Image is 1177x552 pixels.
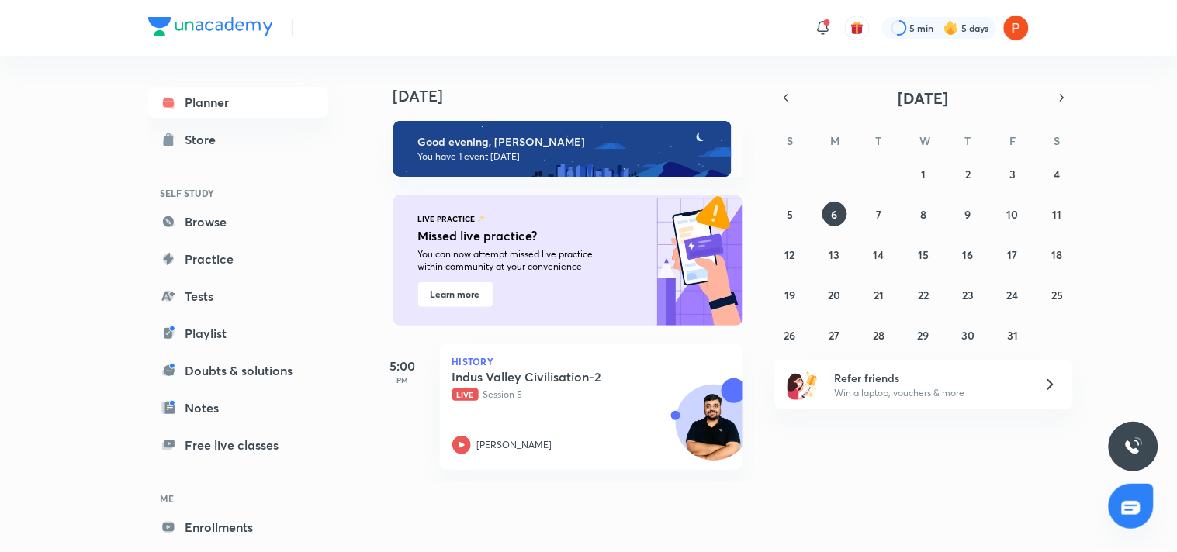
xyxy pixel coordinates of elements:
button: October 25, 2025 [1045,282,1070,307]
img: avatar [850,21,864,35]
abbr: October 12, 2025 [785,247,795,262]
a: Store [148,124,328,155]
abbr: October 24, 2025 [1007,288,1019,302]
abbr: Tuesday [876,133,882,148]
h6: Refer friends [834,370,1025,386]
p: You have 1 event [DATE] [418,150,718,163]
abbr: October 3, 2025 [1009,167,1016,181]
img: feature [477,214,486,223]
button: October 17, 2025 [1000,242,1025,267]
h6: SELF STUDY [148,180,328,206]
abbr: October 31, 2025 [1007,328,1018,343]
button: October 15, 2025 [911,242,936,267]
img: streak [943,20,959,36]
button: avatar [845,16,870,40]
a: Tests [148,281,328,312]
h4: [DATE] [393,87,758,105]
p: You can now attempt missed live practice within community at your convenience [418,248,618,273]
abbr: Monday [831,133,840,148]
abbr: October 25, 2025 [1051,288,1063,302]
img: evening [393,121,732,177]
a: Planner [148,87,328,118]
abbr: October 4, 2025 [1054,167,1061,181]
button: October 5, 2025 [777,202,802,226]
button: October 20, 2025 [822,282,847,307]
button: October 19, 2025 [777,282,802,307]
button: October 11, 2025 [1045,202,1070,226]
button: October 3, 2025 [1000,161,1025,186]
a: Practice [148,243,328,274]
button: October 8, 2025 [911,202,936,226]
p: [PERSON_NAME] [477,438,552,452]
h5: 5:00 [372,357,434,375]
div: Store [185,130,226,149]
abbr: October 1, 2025 [921,167,926,181]
h5: Missed live practice? [418,226,622,245]
p: PM [372,375,434,385]
abbr: October 29, 2025 [918,328,929,343]
abbr: October 5, 2025 [787,207,793,222]
abbr: Saturday [1054,133,1061,148]
abbr: October 20, 2025 [829,288,841,302]
button: October 9, 2025 [956,202,981,226]
abbr: October 2, 2025 [965,167,971,181]
a: Playlist [148,318,328,349]
abbr: Wednesday [919,133,930,148]
abbr: October 27, 2025 [829,328,840,343]
button: October 18, 2025 [1045,242,1070,267]
abbr: October 23, 2025 [962,288,974,302]
img: Company Logo [148,17,273,36]
abbr: October 17, 2025 [1008,247,1018,262]
button: October 14, 2025 [867,242,891,267]
button: October 7, 2025 [867,202,891,226]
img: Pratiksha Patil [1003,15,1030,41]
button: October 28, 2025 [867,323,891,347]
button: October 24, 2025 [1000,282,1025,307]
a: Company Logo [148,17,273,40]
img: ttu [1124,437,1143,456]
abbr: October 19, 2025 [784,288,795,302]
button: October 21, 2025 [867,282,891,307]
button: October 6, 2025 [822,202,847,226]
abbr: Thursday [965,133,971,148]
abbr: October 21, 2025 [874,288,884,302]
button: October 30, 2025 [956,323,981,347]
p: History [452,357,730,366]
abbr: October 30, 2025 [961,328,974,343]
button: October 12, 2025 [777,242,802,267]
abbr: October 8, 2025 [920,207,926,222]
button: October 22, 2025 [911,282,936,307]
button: October 27, 2025 [822,323,847,347]
abbr: October 6, 2025 [832,207,838,222]
abbr: October 15, 2025 [918,247,929,262]
h6: ME [148,485,328,512]
button: October 2, 2025 [956,161,981,186]
p: Session 5 [452,388,696,402]
button: October 16, 2025 [956,242,981,267]
abbr: October 26, 2025 [784,328,796,343]
button: October 13, 2025 [822,242,847,267]
abbr: October 14, 2025 [874,247,884,262]
h5: Indus Valley Civilisation-2 [452,369,646,385]
img: Avatar [677,393,751,467]
a: Browse [148,206,328,237]
abbr: Friday [1009,133,1016,148]
abbr: October 22, 2025 [918,288,929,302]
img: referral [788,369,819,400]
button: October 1, 2025 [911,161,936,186]
button: [DATE] [797,87,1051,109]
a: Notes [148,392,328,423]
button: October 23, 2025 [956,282,981,307]
abbr: October 7, 2025 [877,207,882,222]
a: Enrollments [148,512,328,543]
a: Doubts & solutions [148,355,328,386]
abbr: October 9, 2025 [965,207,971,222]
abbr: October 28, 2025 [874,328,885,343]
span: [DATE] [898,88,949,109]
button: Learn more [418,282,493,307]
button: October 29, 2025 [911,323,936,347]
button: October 10, 2025 [1000,202,1025,226]
button: October 31, 2025 [1000,323,1025,347]
h6: Good evening, [PERSON_NAME] [418,135,718,149]
p: LIVE PRACTICE [418,214,476,223]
